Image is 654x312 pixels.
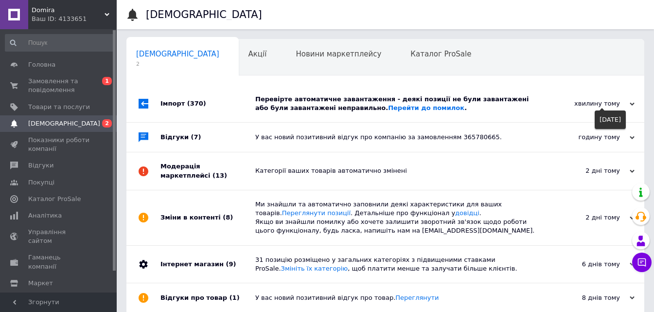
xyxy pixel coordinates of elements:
[28,136,90,153] span: Показники роботи компанії
[28,178,54,187] span: Покупці
[230,294,240,301] span: (1)
[632,253,652,272] button: Чат з покупцем
[248,50,267,58] span: Акції
[410,50,471,58] span: Каталог ProSale
[537,260,635,269] div: 6 днів тому
[160,123,255,152] div: Відгуки
[160,152,255,189] div: Модерація маркетплейсі
[160,190,255,245] div: Зміни в контенті
[146,9,262,20] h1: [DEMOGRAPHIC_DATA]
[136,60,219,68] span: 2
[212,172,227,179] span: (13)
[28,253,90,271] span: Гаманець компанії
[28,119,100,128] span: [DEMOGRAPHIC_DATA]
[255,166,537,175] div: Категорії ваших товарів автоматично змінені
[455,209,479,217] a: довідці
[32,15,117,23] div: Ваш ID: 4133651
[226,260,236,268] span: (9)
[32,6,105,15] span: Domira
[537,166,635,175] div: 2 дні тому
[255,294,537,302] div: У вас новий позитивний відгук про товар.
[28,195,81,203] span: Каталог ProSale
[28,279,53,288] span: Маркет
[160,85,255,122] div: Імпорт
[282,209,351,217] a: Переглянути позиції
[255,95,537,112] div: Перевірте автоматичне завантаження - деякі позиції не були завантажені або були завантажені непра...
[28,211,62,220] span: Аналітика
[28,228,90,245] span: Управління сайтом
[537,213,635,222] div: 2 дні тому
[102,77,112,85] span: 1
[187,100,206,107] span: (370)
[28,161,53,170] span: Відгуки
[395,294,439,301] a: Переглянути
[136,50,219,58] span: [DEMOGRAPHIC_DATA]
[388,104,464,111] a: Перейти до помилок
[28,60,55,69] span: Головна
[595,110,626,129] div: [DATE]
[255,200,537,236] div: Ми знайшли та автоматично заповнили деякі характеристики для ваших товарів. . Детальніше про функ...
[28,77,90,94] span: Замовлення та повідомлення
[28,103,90,111] span: Товари та послуги
[537,294,635,302] div: 8 днів тому
[537,133,635,142] div: годину тому
[191,133,201,141] span: (7)
[223,214,233,221] span: (8)
[255,256,537,273] div: 31 позицію розміщено у загальних категоріях з підвищеними ставками ProSale. , щоб платити менше т...
[296,50,381,58] span: Новини маркетплейсу
[102,119,112,128] span: 2
[5,34,115,52] input: Пошук
[537,99,635,108] div: хвилину тому
[281,265,348,272] a: Змініть їх категорію
[255,133,537,142] div: У вас новий позитивний відгук про компанію за замовленням 365780665.
[160,246,255,283] div: Інтернет магазин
